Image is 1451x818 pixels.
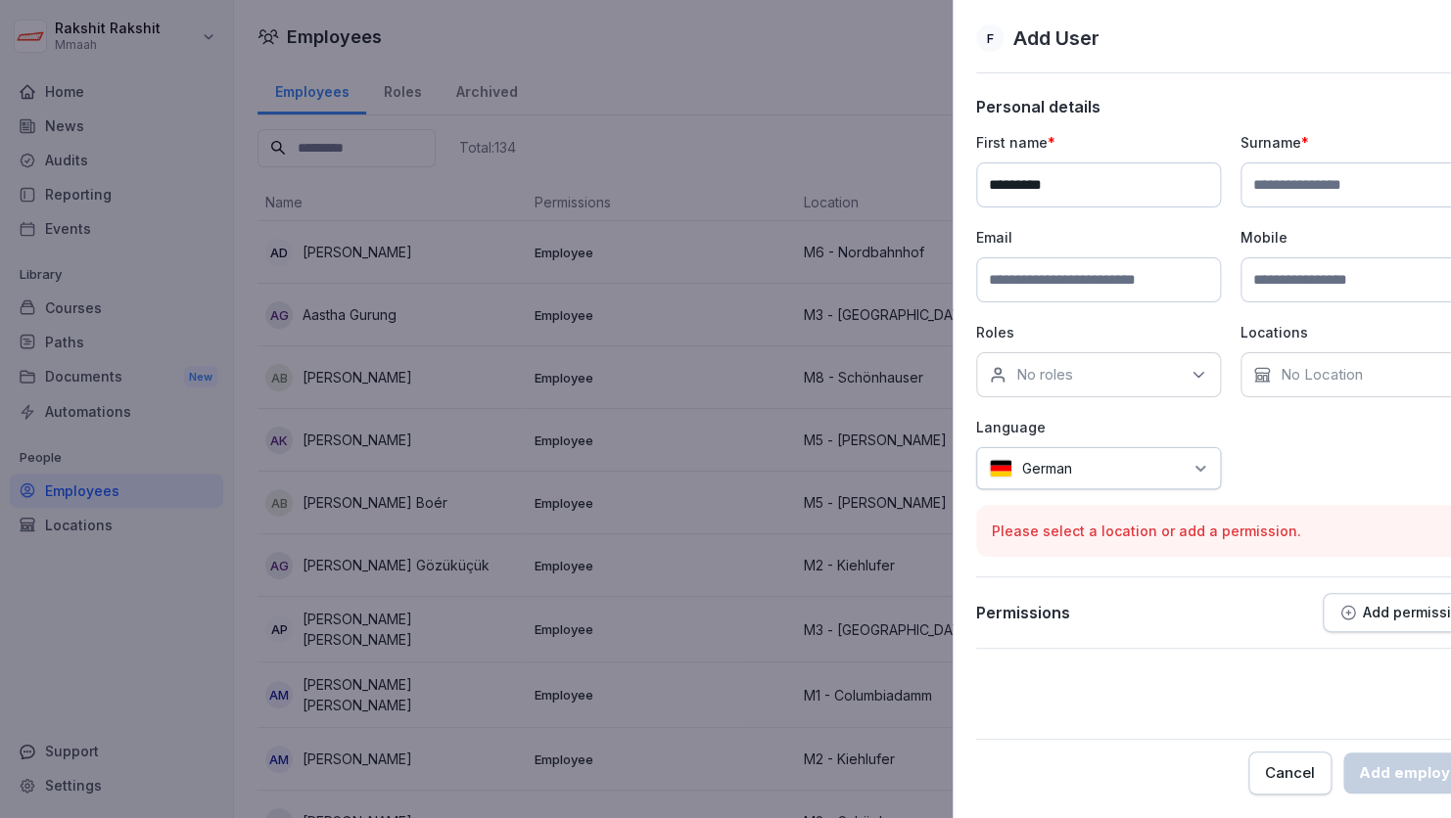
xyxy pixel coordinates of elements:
p: Language [976,417,1221,437]
p: No Location [1281,365,1363,385]
p: First name [976,132,1221,153]
p: Roles [976,322,1221,342]
p: Permissions [976,603,1070,622]
div: German [976,447,1221,489]
p: Email [976,227,1221,248]
div: Cancel [1265,762,1315,784]
button: Cancel [1248,751,1332,795]
div: f [976,24,1004,52]
p: No roles [1016,365,1073,385]
img: de.svg [989,459,1012,477]
p: Add User [1013,23,1100,53]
